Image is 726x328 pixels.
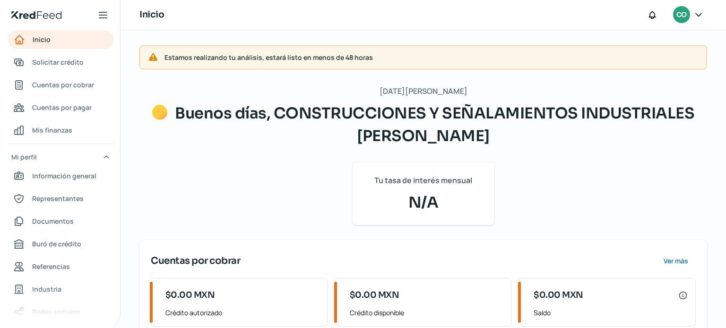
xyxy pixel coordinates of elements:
a: Referencias [8,257,114,276]
span: Redes sociales [32,306,80,318]
span: Información general [32,170,96,182]
a: Solicitar crédito [8,53,114,72]
a: Buró de crédito [8,235,114,253]
span: $0.00 MXN [350,289,399,302]
span: Mis finanzas [32,124,72,136]
span: Cuentas por cobrar [32,79,94,91]
span: Crédito disponible [350,307,504,319]
h1: Inicio [139,8,164,22]
span: Mi perfil [11,151,37,163]
a: Inicio [8,30,114,49]
a: Mis finanzas [8,121,114,140]
span: [DATE][PERSON_NAME] [380,84,467,98]
a: Redes sociales [8,303,114,321]
span: Representantes [32,193,84,204]
span: Estamos realizando tu análisis, estará listo en menos de 48 horas [164,51,699,63]
span: Crédito autorizado [165,307,320,319]
span: Cuentas por cobrar [151,254,240,268]
a: Representantes [8,189,114,208]
span: $0.00 MXN [534,289,583,302]
a: Cuentas por pagar [8,98,114,117]
button: Ver más [656,252,696,270]
span: Buenos días, CONSTRUCCIONES Y SEÑALAMIENTOS INDUSTRIALES [PERSON_NAME] [175,104,694,145]
a: Documentos [8,212,114,231]
span: Solicitar crédito [32,56,84,68]
span: Tu tasa de interés mensual [374,174,472,187]
span: Referencias [32,261,70,272]
span: Ver más [664,258,688,264]
span: Industria [32,283,61,295]
a: Cuentas por cobrar [8,76,114,94]
img: Saludos [152,105,167,120]
span: $0.00 MXN [165,289,215,302]
a: Información general [8,167,114,185]
span: Documentos [32,215,74,227]
span: N/A [364,191,483,214]
a: Industria [8,280,114,299]
span: Buró de crédito [32,238,81,250]
span: Saldo [534,307,688,319]
span: Inicio [33,34,51,45]
span: Cuentas por pagar [32,101,92,113]
span: CO [676,9,686,21]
